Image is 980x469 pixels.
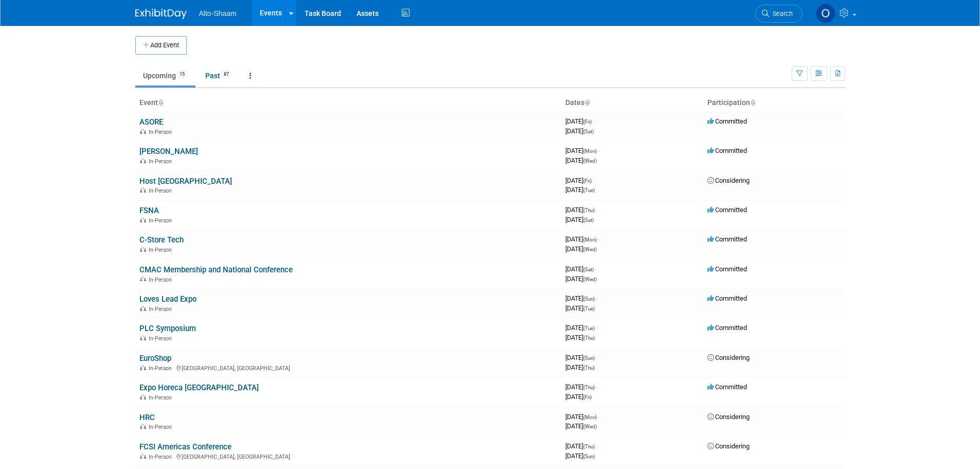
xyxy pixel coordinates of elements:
[583,148,597,154] span: (Mon)
[596,383,598,391] span: -
[149,129,175,135] span: In-Person
[565,147,600,154] span: [DATE]
[583,207,595,213] span: (Thu)
[140,158,146,163] img: In-Person Event
[565,235,600,243] span: [DATE]
[565,383,598,391] span: [DATE]
[583,365,595,371] span: (Thu)
[139,147,198,156] a: [PERSON_NAME]
[707,294,747,302] span: Committed
[139,383,259,392] a: Expo Horeca [GEOGRAPHIC_DATA]
[583,385,595,390] span: (Thu)
[140,217,146,222] img: In-Person Event
[707,354,750,361] span: Considering
[139,294,197,304] a: Loves Lead Expo
[596,442,598,450] span: -
[139,452,557,460] div: [GEOGRAPHIC_DATA], [GEOGRAPHIC_DATA]
[139,363,557,372] div: [GEOGRAPHIC_DATA], [GEOGRAPHIC_DATA]
[769,10,793,18] span: Search
[149,365,175,372] span: In-Person
[140,187,146,193] img: In-Person Event
[707,206,747,214] span: Committed
[139,177,232,186] a: Host [GEOGRAPHIC_DATA]
[139,235,184,245] a: C-Store Tech
[565,354,598,361] span: [DATE]
[140,306,146,311] img: In-Person Event
[707,177,750,184] span: Considering
[139,206,159,215] a: FSNA
[565,216,594,223] span: [DATE]
[565,157,597,164] span: [DATE]
[596,324,598,332] span: -
[139,265,293,274] a: CMAC Membership and National Conference
[149,306,175,312] span: In-Person
[707,442,750,450] span: Considering
[583,158,597,164] span: (Wed)
[583,247,597,252] span: (Wed)
[707,147,747,154] span: Committed
[565,177,595,184] span: [DATE]
[565,442,598,450] span: [DATE]
[149,424,175,430] span: In-Person
[199,9,237,18] span: Alto-Shaam
[750,98,755,107] a: Sort by Participation Type
[140,247,146,252] img: In-Person Event
[707,265,747,273] span: Committed
[135,9,187,19] img: ExhibitDay
[565,186,595,194] span: [DATE]
[139,442,231,451] a: FCSI Americas Conference
[583,414,597,420] span: (Mon)
[565,294,598,302] span: [DATE]
[583,454,595,459] span: (Sun)
[583,276,597,282] span: (Wed)
[565,363,595,371] span: [DATE]
[583,306,595,311] span: (Tue)
[135,94,561,112] th: Event
[149,217,175,224] span: In-Person
[583,394,592,400] span: (Fri)
[149,335,175,342] span: In-Person
[565,452,595,460] span: [DATE]
[583,217,594,223] span: (Sat)
[584,98,590,107] a: Sort by Start Date
[596,354,598,361] span: -
[139,117,163,127] a: ASORE
[583,237,597,242] span: (Mon)
[140,454,146,459] img: In-Person Event
[565,206,598,214] span: [DATE]
[583,267,594,272] span: (Sat)
[707,117,747,125] span: Committed
[565,304,595,312] span: [DATE]
[583,335,595,341] span: (Thu)
[149,247,175,253] span: In-Person
[139,413,155,422] a: HRC
[703,94,845,112] th: Participation
[140,365,146,370] img: In-Person Event
[565,245,597,253] span: [DATE]
[139,354,171,363] a: EuroShop
[198,66,240,85] a: Past87
[598,235,600,243] span: -
[583,355,595,361] span: (Sun)
[221,71,232,78] span: 87
[135,66,195,85] a: Upcoming15
[707,235,747,243] span: Committed
[140,276,146,282] img: In-Person Event
[149,158,175,165] span: In-Person
[583,129,594,134] span: (Sat)
[565,393,592,401] span: [DATE]
[140,129,146,134] img: In-Person Event
[595,265,597,273] span: -
[135,36,187,55] button: Add Event
[583,444,595,449] span: (Thu)
[565,127,594,135] span: [DATE]
[583,187,595,193] span: (Tue)
[140,335,146,340] img: In-Person Event
[583,296,595,302] span: (Sun)
[596,206,598,214] span: -
[176,71,188,78] span: 15
[755,5,803,23] a: Search
[583,119,592,125] span: (Fri)
[598,147,600,154] span: -
[565,324,598,332] span: [DATE]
